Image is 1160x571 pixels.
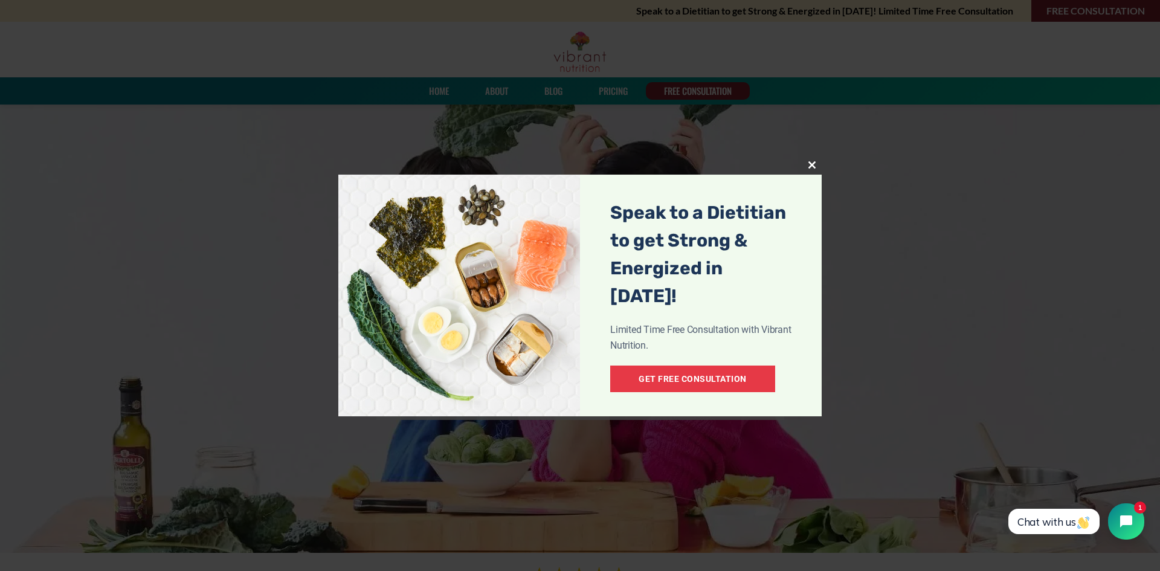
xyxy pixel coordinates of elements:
a: Get Free Consultation [610,366,775,392]
p: Limited Time Free Consultation with Vibrant Nutrition. [610,322,791,353]
iframe: Tidio Chat [995,493,1155,550]
span: Speak to a Dietitian to get Strong & Energized in [DATE]! [610,199,791,310]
